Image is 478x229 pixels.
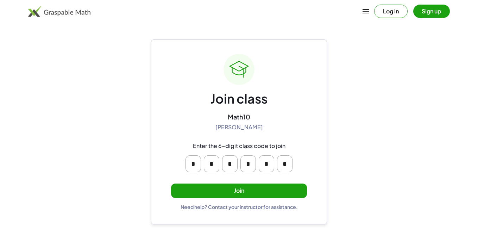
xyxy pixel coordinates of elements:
div: Join class [210,91,268,107]
div: [PERSON_NAME] [215,124,263,131]
div: Need help? Contact your instructor for assistance. [181,204,298,210]
div: Enter the 6-digit class code to join [193,142,285,150]
input: Please enter OTP character 3 [222,155,238,172]
button: Sign up [413,5,450,18]
div: Math10 [228,113,250,121]
input: Please enter OTP character 4 [240,155,256,172]
input: Please enter OTP character 6 [277,155,293,172]
input: Please enter OTP character 1 [185,155,201,172]
button: Log in [374,5,408,18]
input: Please enter OTP character 2 [204,155,219,172]
input: Please enter OTP character 5 [259,155,274,172]
button: Join [171,184,307,198]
